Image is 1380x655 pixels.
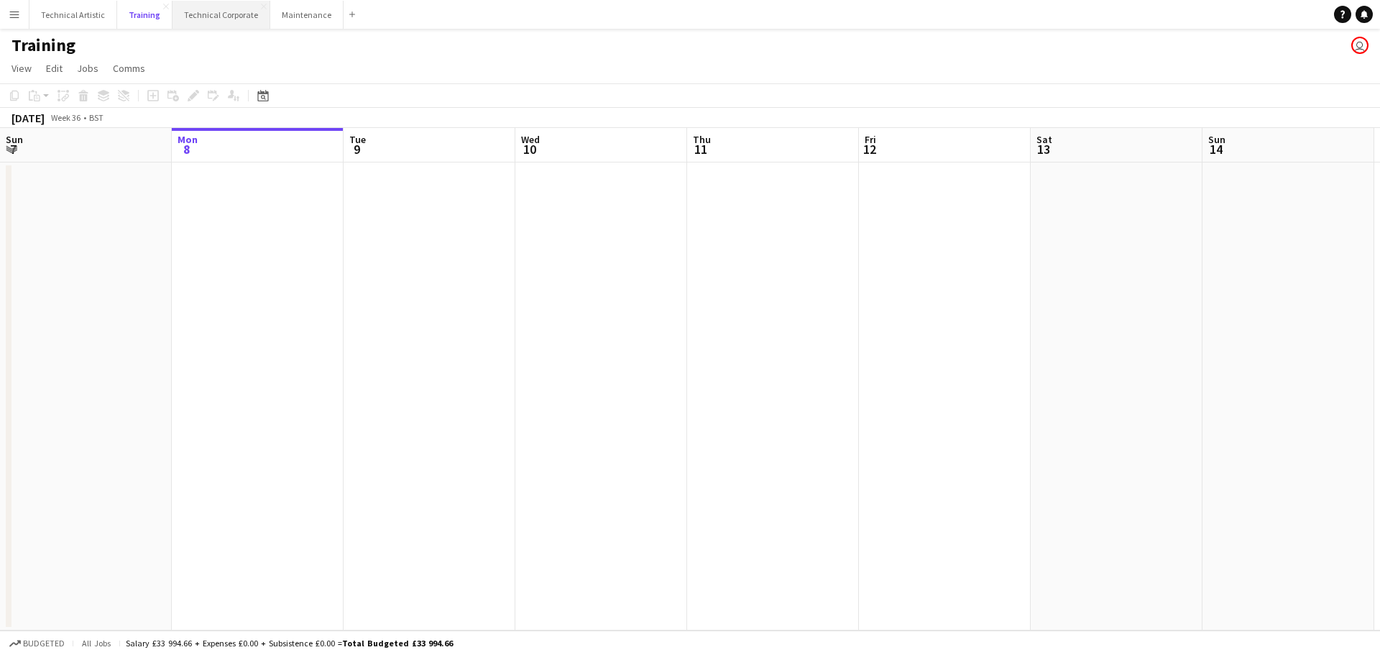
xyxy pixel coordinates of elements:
a: Edit [40,59,68,78]
div: Salary £33 994.66 + Expenses £0.00 + Subsistence £0.00 = [126,638,453,649]
a: View [6,59,37,78]
div: [DATE] [11,111,45,125]
span: Jobs [77,62,98,75]
span: Fri [865,133,876,146]
span: Edit [46,62,63,75]
span: 13 [1034,141,1052,157]
button: Technical Corporate [172,1,270,29]
span: Thu [693,133,711,146]
button: Training [117,1,172,29]
a: Comms [107,59,151,78]
button: Maintenance [270,1,344,29]
div: BST [89,112,103,123]
span: Tue [349,133,366,146]
span: Sun [6,133,23,146]
span: Week 36 [47,112,83,123]
app-user-avatar: Liveforce Admin [1351,37,1368,54]
span: Sat [1036,133,1052,146]
button: Technical Artistic [29,1,117,29]
h1: Training [11,35,75,56]
span: 14 [1206,141,1225,157]
span: 8 [175,141,198,157]
span: Total Budgeted £33 994.66 [342,638,453,649]
a: Jobs [71,59,104,78]
span: Budgeted [23,638,65,649]
span: 11 [691,141,711,157]
span: 10 [519,141,540,157]
span: Mon [178,133,198,146]
span: 7 [4,141,23,157]
span: 12 [862,141,876,157]
span: 9 [347,141,366,157]
span: All jobs [79,638,114,649]
span: View [11,62,32,75]
span: Comms [113,62,145,75]
span: Sun [1208,133,1225,146]
button: Budgeted [7,636,67,651]
span: Wed [521,133,540,146]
